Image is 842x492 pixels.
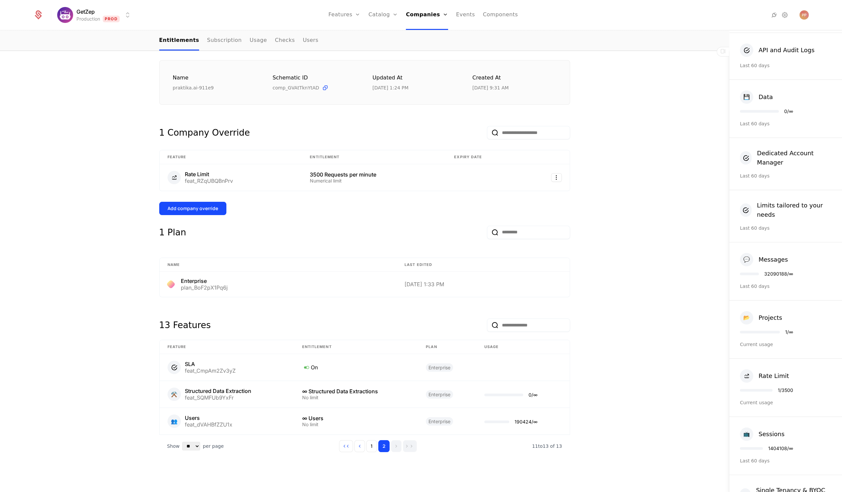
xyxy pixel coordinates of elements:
[159,318,211,332] div: 13 Features
[740,90,773,104] button: 💾Data
[740,311,753,324] div: 📂
[173,74,257,82] div: Name
[759,371,789,381] div: Rate Limit
[759,313,782,322] div: Projects
[740,253,788,266] button: 💬Messages
[740,428,753,441] div: 📺
[740,457,831,464] div: Last 60 days
[181,278,228,284] div: Enterprise
[768,446,793,451] div: 1404108 / ∞
[185,172,233,177] div: Rate Limit
[339,440,417,452] div: Page navigation
[476,340,570,354] th: Usage
[418,340,476,354] th: plan
[160,258,397,272] th: Name
[740,311,782,324] button: 📂Projects
[740,201,831,219] button: Limits tailored to your needs
[159,31,570,51] nav: Main
[740,90,753,104] div: 💾
[57,7,73,23] img: GetZep
[757,149,831,167] div: Dedicated Account Manager
[275,31,295,51] a: Checks
[759,430,784,439] div: Sessions
[740,225,831,231] div: Last 60 days
[426,363,453,372] span: Enterprise
[185,361,236,367] div: SLA
[785,330,793,334] div: 1 / ∞
[378,440,390,452] button: Go to page 2
[373,84,409,91] div: 7/11/25, 1:24 PM
[759,255,788,264] div: Messages
[446,150,523,164] th: Expiry date
[185,395,251,400] div: feat_SQMFUb9YxFr
[185,422,232,427] div: feat_dVAHBfZZU1x
[159,202,226,215] button: Add company override
[339,440,353,452] button: Go to first page
[426,390,453,399] span: Enterprise
[532,443,562,449] span: 13
[781,11,789,19] a: Settings
[250,31,267,51] a: Usage
[76,8,95,16] span: GetZep
[160,340,294,354] th: Feature
[740,173,831,179] div: Last 60 days
[159,435,570,457] div: Table pagination
[532,443,556,449] span: 11 to 13 of
[759,46,814,55] div: API and Audit Logs
[302,422,410,427] div: No limit
[302,363,410,372] div: On
[799,10,809,20] img: Paul Paliychuk
[273,74,357,82] div: Schematic ID
[159,31,318,51] ul: Choose Sub Page
[740,253,753,266] div: 💬
[181,285,228,290] div: plan_BoF2pX1Pq6j
[366,440,377,452] button: Go to page 1
[173,84,257,91] div: praktika.ai-911e9
[159,126,250,139] div: 1 Company Override
[302,395,410,400] div: No limit
[764,272,793,276] div: 32090188 / ∞
[159,226,186,239] div: 1 Plan
[168,415,181,428] div: 👥
[294,340,418,354] th: Entitlement
[759,92,773,102] div: Data
[740,44,814,57] button: API and Audit Logs
[784,109,793,114] div: 0 / ∞
[391,440,402,452] button: Go to next page
[310,172,438,177] div: 3500 Requests per minute
[403,440,417,452] button: Go to last page
[182,442,200,450] select: Select page size
[740,149,831,167] button: Dedicated Account Manager
[405,282,561,287] div: [DATE] 1:33 PM
[160,150,302,164] th: Feature
[472,74,556,82] div: Created at
[207,31,242,51] a: Subscription
[103,16,120,22] span: Prod
[168,205,218,212] div: Add company override
[373,74,457,82] div: Updated at
[740,399,831,406] div: Current usage
[302,150,446,164] th: Entitlement
[426,417,453,426] span: Enterprise
[778,388,793,393] div: 1 / 3500
[529,393,538,397] div: 0 / ∞
[59,8,132,22] button: Select environment
[185,368,236,373] div: feat_CmpAm2Zv3yZ
[167,443,180,449] span: Show
[310,179,438,183] div: Numerical limit
[740,369,789,383] button: Rate Limit
[515,420,538,424] div: 190424 / ∞
[740,62,831,69] div: Last 60 days
[757,201,831,219] div: Limits tailored to your needs
[740,120,831,127] div: Last 60 days
[168,388,181,401] div: ⚒️
[740,341,831,348] div: Current usage
[185,178,233,184] div: feat_RZqUBQBnPrv
[397,258,569,272] th: Last edited
[302,416,410,421] div: ∞ Users
[303,31,318,51] a: Users
[185,388,251,394] div: Structured Data Extraction
[273,84,319,91] span: comp_GVAtTknYtAD
[354,440,365,452] button: Go to previous page
[472,84,509,91] div: 4/1/25, 9:31 AM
